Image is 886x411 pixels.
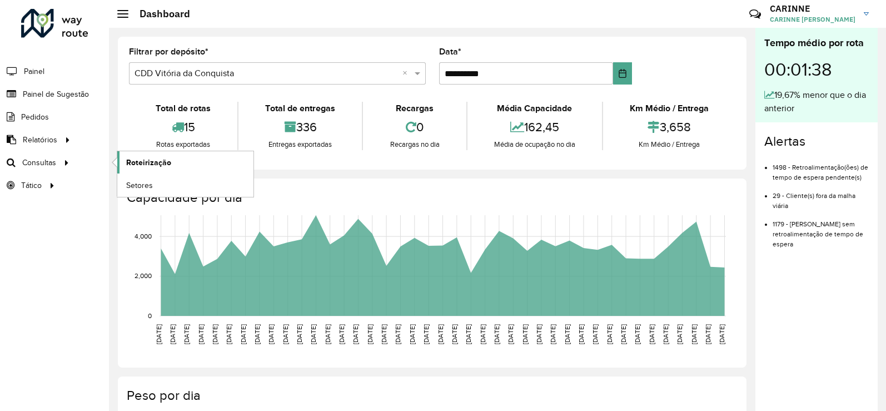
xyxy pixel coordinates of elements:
[662,324,669,344] text: [DATE]
[23,88,89,100] span: Painel de Sugestão
[470,102,599,115] div: Média Capacidade
[267,324,275,344] text: [DATE]
[126,157,171,169] span: Roteirização
[241,115,359,139] div: 336
[132,115,235,139] div: 15
[409,324,416,344] text: [DATE]
[240,324,247,344] text: [DATE]
[648,324,655,344] text: [DATE]
[620,324,627,344] text: [DATE]
[470,115,599,139] div: 162,45
[764,88,869,115] div: 19,67% menor que o dia anterior
[402,67,412,80] span: Clear all
[129,45,208,58] label: Filtrar por depósito
[148,312,152,319] text: 0
[117,174,253,196] a: Setores
[690,324,698,344] text: [DATE]
[451,324,458,344] text: [DATE]
[564,324,571,344] text: [DATE]
[135,273,152,280] text: 2,000
[225,324,232,344] text: [DATE]
[21,180,42,191] span: Tático
[296,324,303,344] text: [DATE]
[521,324,529,344] text: [DATE]
[197,324,205,344] text: [DATE]
[22,157,56,169] span: Consultas
[338,324,345,344] text: [DATE]
[127,190,735,206] h4: Capacidade por dia
[634,324,641,344] text: [DATE]
[126,180,153,191] span: Setores
[366,115,463,139] div: 0
[479,324,486,344] text: [DATE]
[117,151,253,174] a: Roteirização
[764,36,869,51] div: Tempo médio por rota
[169,324,176,344] text: [DATE]
[773,154,869,182] li: 1498 - Retroalimentação(ões) de tempo de espera pendente(s)
[422,324,430,344] text: [DATE]
[770,14,855,24] span: CARINNE [PERSON_NAME]
[366,102,463,115] div: Recargas
[128,8,190,20] h2: Dashboard
[606,102,733,115] div: Km Médio / Entrega
[606,115,733,139] div: 3,658
[676,324,683,344] text: [DATE]
[282,324,289,344] text: [DATE]
[241,102,359,115] div: Total de entregas
[241,139,359,150] div: Entregas exportadas
[21,111,49,123] span: Pedidos
[764,51,869,88] div: 00:01:38
[352,324,359,344] text: [DATE]
[470,139,599,150] div: Média de ocupação no dia
[366,324,374,344] text: [DATE]
[535,324,542,344] text: [DATE]
[770,3,855,14] h3: CARINNE
[507,324,514,344] text: [DATE]
[24,66,44,77] span: Painel
[132,102,235,115] div: Total de rotas
[127,388,735,404] h4: Peso por dia
[613,62,632,85] button: Choose Date
[704,324,711,344] text: [DATE]
[155,324,162,344] text: [DATE]
[743,2,767,26] a: Contato Rápido
[773,182,869,211] li: 29 - Cliente(s) fora da malha viária
[578,324,585,344] text: [DATE]
[380,324,387,344] text: [DATE]
[493,324,500,344] text: [DATE]
[211,324,218,344] text: [DATE]
[437,324,444,344] text: [DATE]
[606,324,613,344] text: [DATE]
[773,211,869,249] li: 1179 - [PERSON_NAME] sem retroalimentação de tempo de espera
[465,324,472,344] text: [DATE]
[606,139,733,150] div: Km Médio / Entrega
[183,324,190,344] text: [DATE]
[132,139,235,150] div: Rotas exportadas
[253,324,261,344] text: [DATE]
[324,324,331,344] text: [DATE]
[394,324,401,344] text: [DATE]
[591,324,599,344] text: [DATE]
[718,324,725,344] text: [DATE]
[439,45,461,58] label: Data
[310,324,317,344] text: [DATE]
[764,133,869,150] h4: Alertas
[23,134,57,146] span: Relatórios
[366,139,463,150] div: Recargas no dia
[549,324,556,344] text: [DATE]
[135,232,152,240] text: 4,000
